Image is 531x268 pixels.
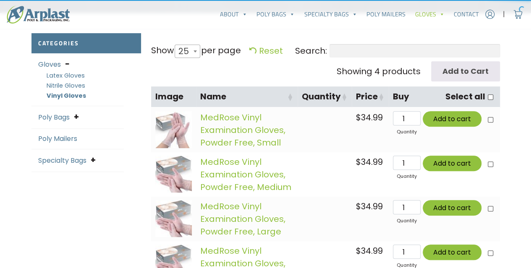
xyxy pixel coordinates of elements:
a: Specialty Bags [300,6,362,23]
input: Qty [393,245,420,259]
a: Nitrile Gloves [47,81,85,90]
a: Gloves [410,6,449,23]
bdi: 34.99 [356,245,383,257]
img: 1.1 Cover [155,156,192,192]
input: Qty [393,111,420,125]
input: Qty [393,200,420,214]
h2: Categories [31,33,141,54]
th: Price: activate to sort column ascending [352,86,389,108]
a: Poly Bags [38,112,70,122]
img: logo [7,5,70,23]
bdi: 34.99 [356,200,383,212]
label: Select all [445,91,485,103]
a: Poly Mailers [38,134,77,143]
button: Add to cart [423,245,481,260]
img: 1. Cover [155,111,192,148]
a: MedRose Vinyl Examination Gloves, Powder Free, Large [200,200,285,237]
input: Add to Cart [431,61,500,82]
span: $ [356,200,361,212]
img: 1.1 Cover [155,200,192,237]
a: MedRose Vinyl Examination Gloves, Powder Free, Medium [200,156,291,193]
button: Add to cart [423,111,481,127]
a: MedRose Vinyl Examination Gloves, Powder Free, Small [200,112,285,148]
label: Show per page [151,44,241,58]
button: Add to cart [423,200,481,216]
a: Poly Bags [252,6,299,23]
th: Quantity: activate to sort column ascending [298,86,352,108]
a: Contact [449,6,484,23]
span: $ [356,156,361,168]
a: Specialty Bags [38,156,86,165]
a: Vinyl Gloves [47,91,86,100]
bdi: 34.99 [356,112,383,123]
span: $ [356,245,361,257]
span: 25 [175,41,197,61]
button: Add to cart [423,156,481,171]
span: $ [356,112,361,123]
th: Image [151,86,196,108]
th: BuySelect all [389,86,500,108]
th: Name: activate to sort column ascending [196,86,298,108]
div: Showing 4 products [337,65,421,78]
input: Search: [330,44,500,57]
a: Gloves [38,60,61,69]
span: 25 [175,44,200,58]
span: | [503,9,505,19]
a: Latex Gloves [47,71,85,80]
a: Reset [249,45,283,57]
bdi: 34.99 [356,156,383,168]
a: About [215,6,252,23]
input: Qty [393,156,420,170]
a: Poly Mailers [362,6,410,23]
label: Search: [295,44,500,57]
